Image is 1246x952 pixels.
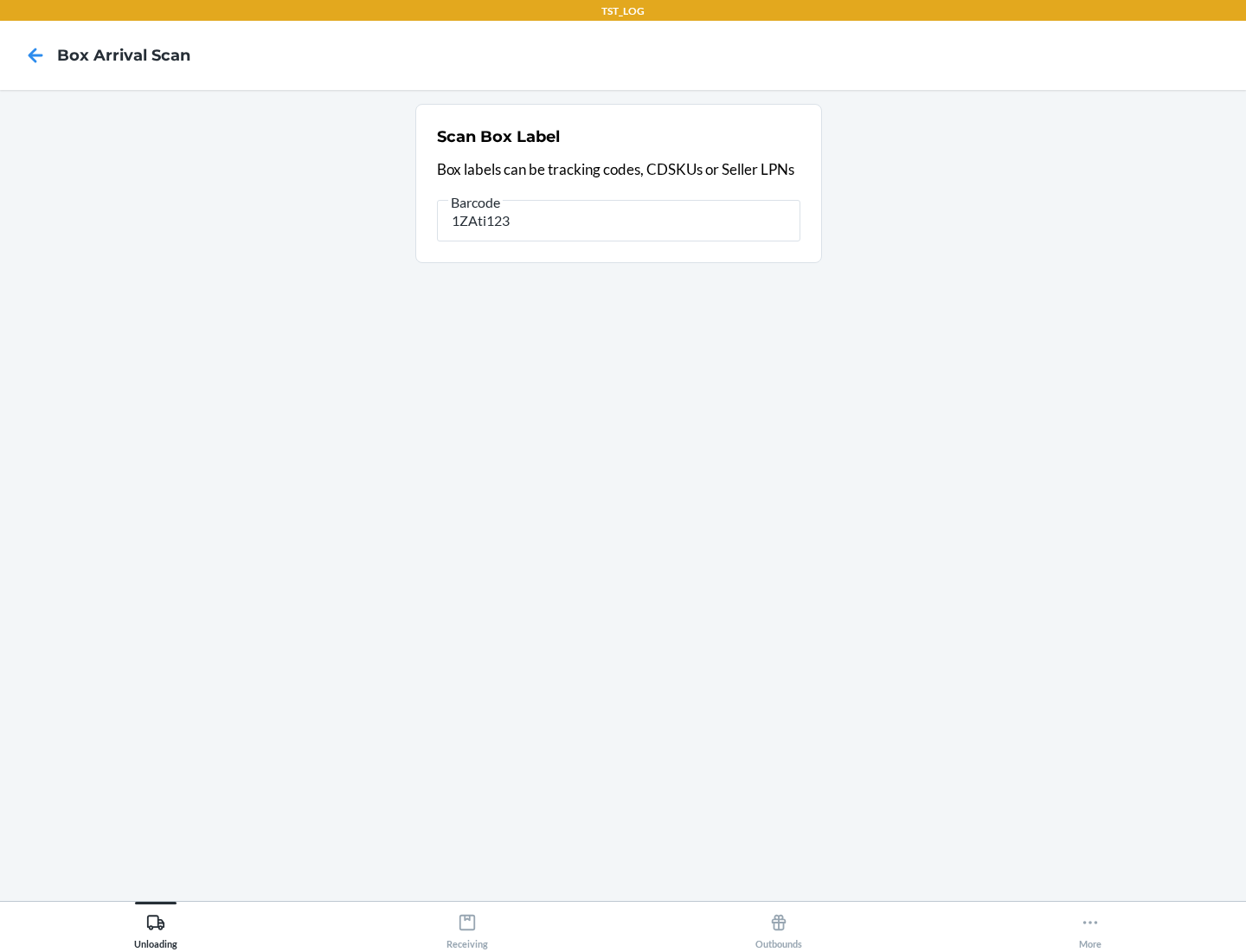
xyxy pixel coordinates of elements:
[1079,906,1101,949] div: More
[446,906,488,949] div: Receiving
[437,200,800,241] input: Barcode
[134,906,177,949] div: Unloading
[437,158,800,181] p: Box labels can be tracking codes, CDSKUs or Seller LPNs
[437,125,560,148] h2: Scan Box Label
[311,902,623,949] button: Receiving
[601,3,645,19] p: TST_LOG
[755,906,802,949] div: Outbounds
[623,902,934,949] button: Outbounds
[448,194,503,211] span: Barcode
[57,44,190,67] h4: Box Arrival Scan
[934,902,1246,949] button: More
